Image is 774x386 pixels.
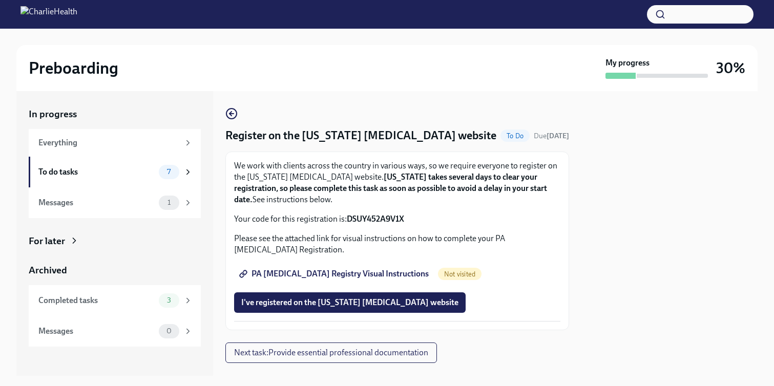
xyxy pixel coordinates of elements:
span: Next task : Provide essential professional documentation [234,348,428,358]
button: I've registered on the [US_STATE] [MEDICAL_DATA] website [234,292,466,313]
h3: 30% [716,59,745,77]
span: 7 [161,168,177,176]
div: Completed tasks [38,295,155,306]
a: Messages1 [29,187,201,218]
span: To Do [500,132,530,140]
a: Everything [29,129,201,157]
div: Messages [38,326,155,337]
a: Messages0 [29,316,201,347]
span: 0 [160,327,178,335]
div: For later [29,234,65,248]
strong: [DATE] [547,132,569,140]
p: Please see the attached link for visual instructions on how to complete your PA [MEDICAL_DATA] Re... [234,233,560,255]
div: Messages [38,197,155,208]
h2: Preboarding [29,58,118,78]
strong: DSUY452A9V1X [347,214,404,224]
span: August 20th, 2025 09:00 [534,131,569,141]
div: Everything [38,137,179,148]
a: PA [MEDICAL_DATA] Registry Visual Instructions [234,264,436,284]
span: Due [534,132,569,140]
p: Your code for this registration is: [234,213,560,225]
strong: [US_STATE] takes several days to clear your registration, so please complete this task as soon as... [234,172,547,204]
button: Next task:Provide essential professional documentation [225,342,437,363]
a: To do tasks7 [29,157,201,187]
img: CharlieHealth [20,6,77,23]
a: In progress [29,108,201,121]
strong: My progress [605,57,650,69]
span: PA [MEDICAL_DATA] Registry Visual Instructions [241,269,429,279]
a: Completed tasks3 [29,285,201,316]
a: Archived [29,264,201,277]
p: We work with clients across the country in various ways, so we require everyone to register on th... [234,160,560,205]
h4: Register on the [US_STATE] [MEDICAL_DATA] website [225,128,496,143]
div: To do tasks [38,166,155,178]
span: 1 [161,199,177,206]
span: Not visited [438,270,482,278]
span: 3 [161,296,177,304]
span: I've registered on the [US_STATE] [MEDICAL_DATA] website [241,297,458,308]
a: For later [29,234,201,248]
